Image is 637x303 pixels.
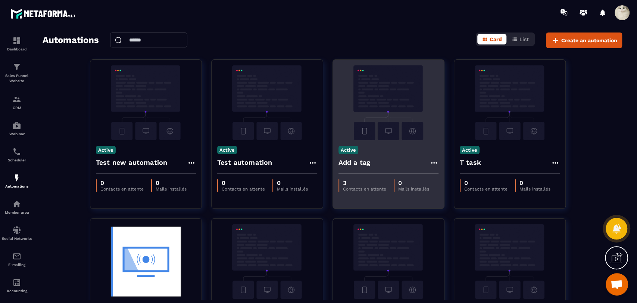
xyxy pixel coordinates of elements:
img: logo [10,7,78,21]
a: formationformationDashboard [2,31,32,57]
p: Active [96,146,116,154]
img: automations [12,121,21,130]
img: accountant [12,278,21,287]
p: 0 [464,179,508,186]
img: automation-background [338,224,438,299]
a: formationformationCRM [2,89,32,115]
span: List [519,36,529,42]
img: automation-background [338,65,438,140]
img: scheduler [12,147,21,156]
p: Mails installés [277,186,308,192]
a: schedulerschedulerScheduler [2,142,32,168]
p: 0 [277,179,308,186]
img: automation-background [217,224,317,299]
p: Webinar [2,132,32,136]
a: formationformationSales Funnel Website [2,57,32,89]
p: 0 [156,179,187,186]
img: formation [12,36,21,45]
img: social-network [12,226,21,235]
p: 0 [100,179,144,186]
p: Dashboard [2,47,32,51]
button: Card [477,34,506,44]
img: automation-background [460,65,560,140]
p: Sales Funnel Website [2,73,32,84]
h4: Test new automation [96,157,168,168]
button: Create an automation [546,33,622,48]
img: email [12,252,21,261]
p: Member area [2,210,32,214]
p: Contacts en attente [464,186,508,192]
p: 0 [519,179,550,186]
a: automationsautomationsMember area [2,194,32,220]
img: automations [12,173,21,182]
a: automationsautomationsWebinar [2,115,32,142]
a: automationsautomationsAutomations [2,168,32,194]
p: Social Networks [2,236,32,241]
p: E-mailing [2,263,32,267]
img: automation-background [460,224,560,299]
img: automation-background [96,224,196,299]
p: CRM [2,106,32,110]
p: Mails installés [519,186,550,192]
a: accountantaccountantAccounting [2,272,32,299]
img: automation-background [96,65,196,140]
span: Card [490,36,502,42]
a: emailemailE-mailing [2,246,32,272]
h4: Add a tag [338,157,371,168]
img: automations [12,200,21,208]
p: Active [217,146,237,154]
p: Contacts en attente [222,186,265,192]
p: Contacts en attente [343,186,386,192]
p: Automations [2,184,32,188]
h2: Automations [43,33,99,48]
p: Accounting [2,289,32,293]
img: automation-background [217,65,317,140]
img: formation [12,62,21,71]
p: Active [460,146,480,154]
p: Mails installés [156,186,187,192]
h4: T task [460,157,481,168]
div: Mở cuộc trò chuyện [606,273,628,296]
p: 0 [222,179,265,186]
p: Mails installés [398,186,429,192]
h4: Test automation [217,157,272,168]
img: formation [12,95,21,104]
p: 3 [343,179,386,186]
p: Active [338,146,358,154]
p: Contacts en attente [100,186,144,192]
button: List [507,34,533,44]
span: Create an automation [561,37,617,44]
a: social-networksocial-networkSocial Networks [2,220,32,246]
p: Scheduler [2,158,32,162]
p: 0 [398,179,429,186]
